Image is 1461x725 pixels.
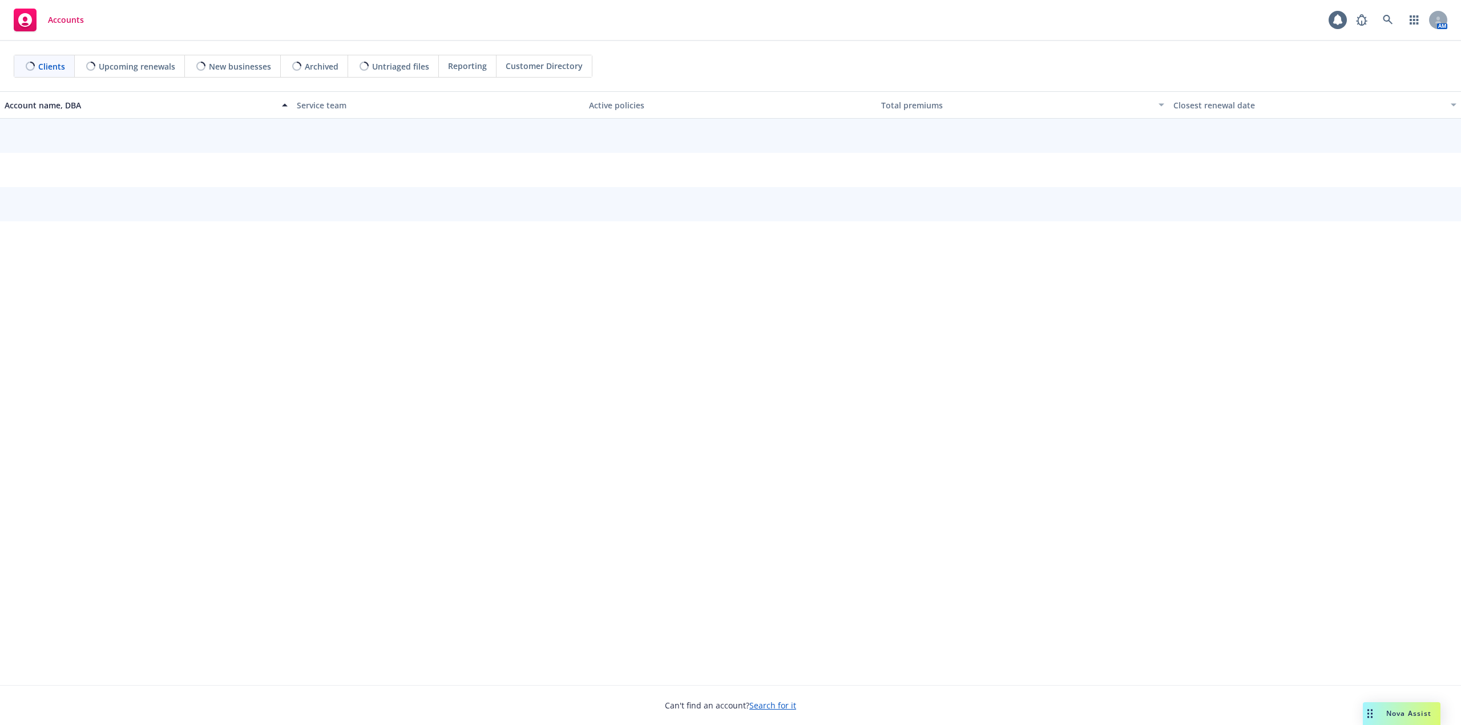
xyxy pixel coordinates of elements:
span: Untriaged files [372,60,429,72]
span: Clients [38,60,65,72]
a: Accounts [9,4,88,36]
button: Active policies [584,91,877,119]
span: Upcoming renewals [99,60,175,72]
button: Total premiums [877,91,1169,119]
button: Closest renewal date [1169,91,1461,119]
span: Nova Assist [1386,708,1431,718]
a: Report a Bug [1350,9,1373,31]
a: Search for it [749,700,796,711]
span: Reporting [448,60,487,72]
div: Active policies [589,99,872,111]
div: Service team [297,99,580,111]
span: New businesses [209,60,271,72]
span: Can't find an account? [665,699,796,711]
div: Closest renewal date [1173,99,1444,111]
div: Total premiums [881,99,1152,111]
div: Account name, DBA [5,99,275,111]
button: Service team [292,91,584,119]
a: Switch app [1403,9,1426,31]
button: Nova Assist [1363,702,1440,725]
span: Archived [305,60,338,72]
span: Customer Directory [506,60,583,72]
div: Drag to move [1363,702,1377,725]
span: Accounts [48,15,84,25]
a: Search [1377,9,1399,31]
